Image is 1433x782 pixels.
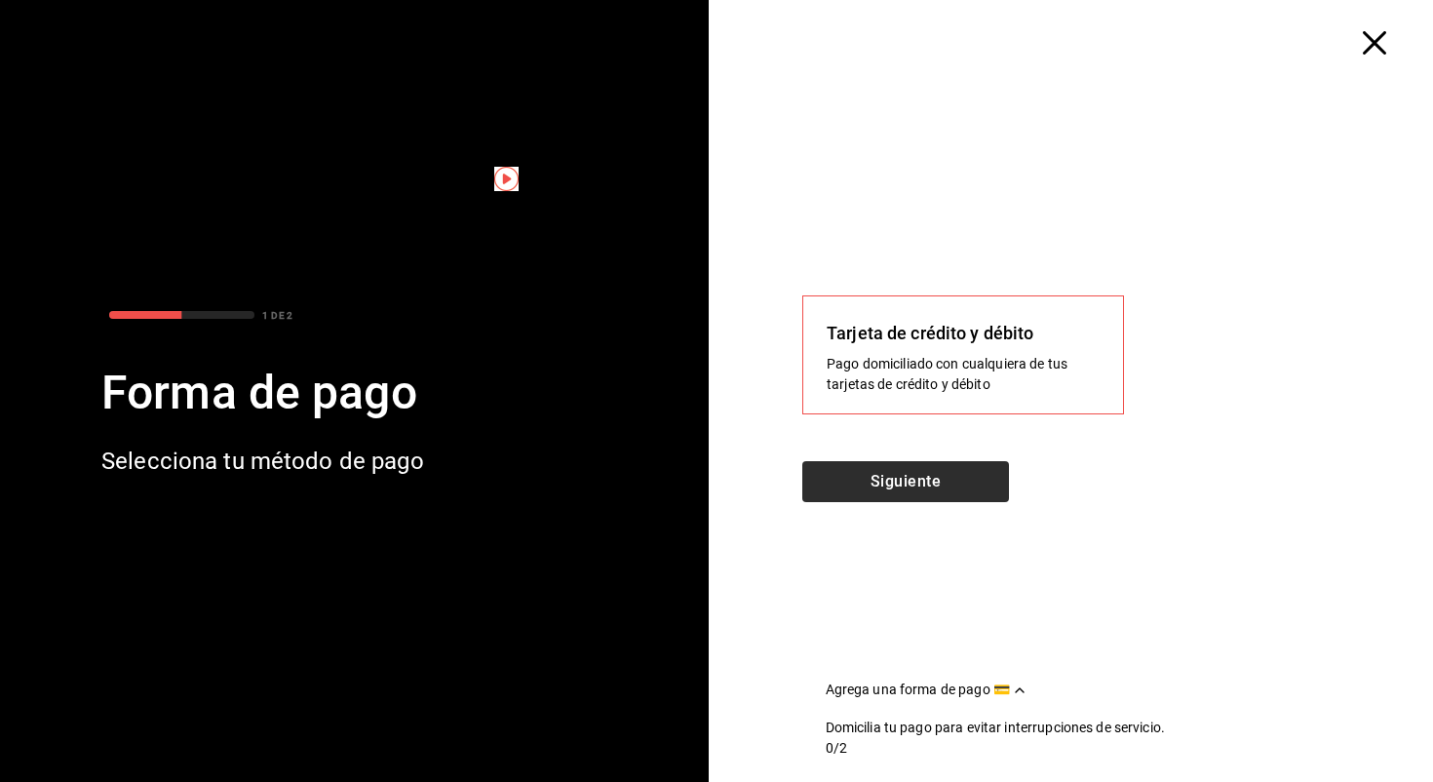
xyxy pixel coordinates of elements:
p: Domicilia tu pago para evitar interrupciones de servicio. [826,718,1166,738]
div: 1 DE 2 [262,308,292,323]
div: 0/2 [826,738,847,759]
div: Drag to move checklist [826,680,1410,738]
div: Tarjeta de crédito y débito [827,320,1100,346]
img: Tooltip marker [494,167,519,191]
button: Expand Checklist [826,680,1410,759]
div: Agrega una forma de pago 💳 [826,680,1010,700]
div: Selecciona tu método de pago [101,444,424,479]
button: Siguiente [802,461,1009,502]
div: Pago domiciliado con cualquiera de tus tarjetas de crédito y débito [827,354,1100,395]
div: Agrega una forma de pago 💳 [826,680,1410,759]
div: Forma de pago [101,358,424,428]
